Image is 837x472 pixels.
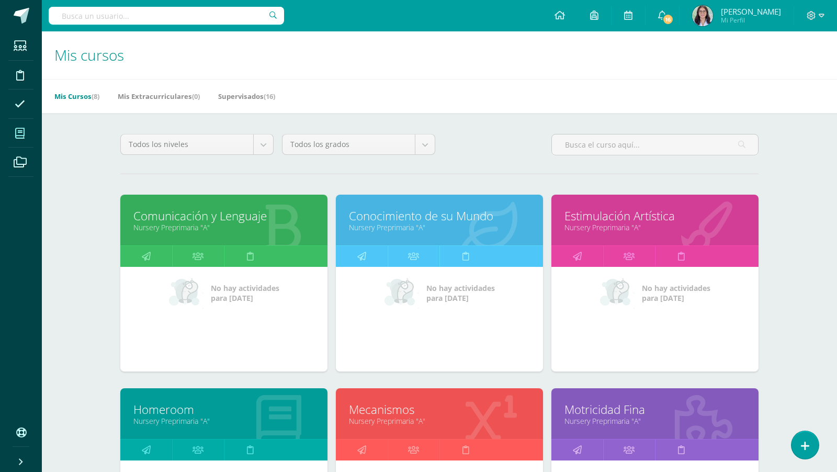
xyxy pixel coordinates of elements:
[133,416,314,426] a: Nursery Preprimaria "A"
[384,277,419,309] img: no_activities_small.png
[129,134,245,154] span: Todos los niveles
[564,222,745,232] a: Nursery Preprimaria "A"
[564,401,745,418] a: Motricidad Fina
[92,92,99,101] span: (8)
[282,134,435,154] a: Todos los grados
[692,5,713,26] img: 00a38044923b33019972c24e63a5f8a5.png
[349,222,530,232] a: Nursery Preprimaria "A"
[118,88,200,105] a: Mis Extracurriculares(0)
[642,283,710,303] span: No hay actividades para [DATE]
[264,92,275,101] span: (16)
[218,88,275,105] a: Supervisados(16)
[426,283,495,303] span: No hay actividades para [DATE]
[721,6,781,17] span: [PERSON_NAME]
[169,277,203,309] img: no_activities_small.png
[121,134,273,154] a: Todos los niveles
[662,14,674,25] span: 16
[54,45,124,65] span: Mis cursos
[721,16,781,25] span: Mi Perfil
[133,208,314,224] a: Comunicación y Lenguaje
[133,222,314,232] a: Nursery Preprimaria "A"
[349,416,530,426] a: Nursery Preprimaria "A"
[564,208,745,224] a: Estimulación Artística
[192,92,200,101] span: (0)
[211,283,279,303] span: No hay actividades para [DATE]
[290,134,407,154] span: Todos los grados
[564,416,745,426] a: Nursery Preprimaria "A"
[349,401,530,418] a: Mecanismos
[133,401,314,418] a: Homeroom
[552,134,758,155] input: Busca el curso aquí...
[54,88,99,105] a: Mis Cursos(8)
[49,7,284,25] input: Busca un usuario...
[600,277,635,309] img: no_activities_small.png
[349,208,530,224] a: Conocimiento de su Mundo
